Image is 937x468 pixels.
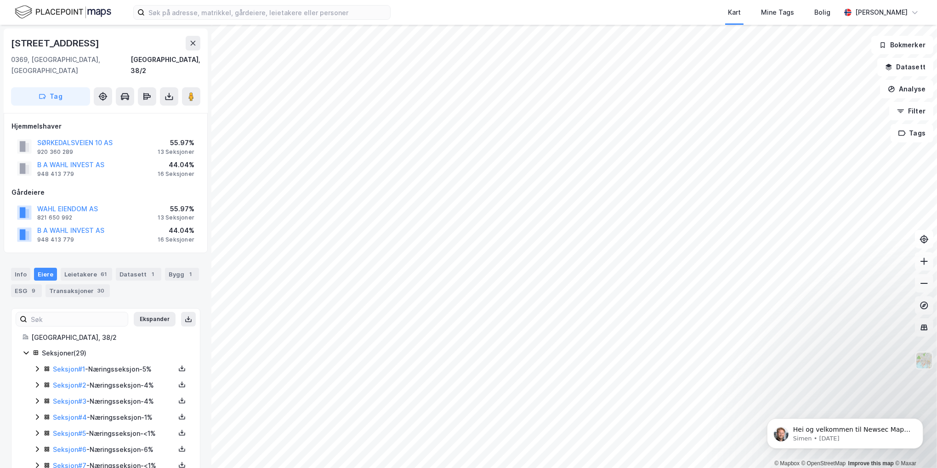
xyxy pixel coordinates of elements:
[11,121,200,132] div: Hjemmelshaver
[45,284,110,297] div: Transaksjoner
[34,268,57,281] div: Eiere
[53,428,175,439] div: - Næringsseksjon - <1%
[53,445,86,453] a: Seksjon#6
[774,460,800,467] a: Mapbox
[53,429,86,437] a: Seksjon#5
[11,36,101,51] div: [STREET_ADDRESS]
[158,148,194,156] div: 13 Seksjoner
[37,236,74,243] div: 948 413 779
[158,225,194,236] div: 44.04%
[53,413,87,421] a: Seksjon#4
[915,352,933,369] img: Z
[11,54,131,76] div: 0369, [GEOGRAPHIC_DATA], [GEOGRAPHIC_DATA]
[728,7,741,18] div: Kart
[29,286,38,295] div: 9
[27,312,128,326] input: Søk
[11,187,200,198] div: Gårdeiere
[31,332,189,343] div: [GEOGRAPHIC_DATA], 38/2
[855,7,908,18] div: [PERSON_NAME]
[148,270,158,279] div: 1
[42,348,189,359] div: Seksjoner ( 29 )
[158,137,194,148] div: 55.97%
[53,444,175,455] div: - Næringsseksjon - 6%
[53,380,175,391] div: - Næringsseksjon - 4%
[753,399,937,463] iframe: Intercom notifications message
[848,460,894,467] a: Improve this map
[814,7,830,18] div: Bolig
[61,268,112,281] div: Leietakere
[891,124,933,142] button: Tags
[871,36,933,54] button: Bokmerker
[11,87,90,106] button: Tag
[145,6,390,19] input: Søk på adresse, matrikkel, gårdeiere, leietakere eller personer
[96,286,106,295] div: 30
[37,170,74,178] div: 948 413 779
[131,54,200,76] div: [GEOGRAPHIC_DATA], 38/2
[53,396,175,407] div: - Næringsseksjon - 4%
[158,159,194,170] div: 44.04%
[880,80,933,98] button: Analyse
[134,312,176,327] button: Ekspander
[11,268,30,281] div: Info
[99,270,108,279] div: 61
[116,268,161,281] div: Datasett
[158,236,194,243] div: 16 Seksjoner
[158,214,194,221] div: 13 Seksjoner
[53,381,86,389] a: Seksjon#2
[53,412,175,423] div: - Næringsseksjon - 1%
[37,214,72,221] div: 821 650 992
[53,365,85,373] a: Seksjon#1
[186,270,195,279] div: 1
[801,460,846,467] a: OpenStreetMap
[165,268,199,281] div: Bygg
[37,148,73,156] div: 920 360 289
[761,7,794,18] div: Mine Tags
[877,58,933,76] button: Datasett
[53,397,86,405] a: Seksjon#3
[53,364,175,375] div: - Næringsseksjon - 5%
[15,4,111,20] img: logo.f888ab2527a4732fd821a326f86c7f29.svg
[11,284,42,297] div: ESG
[158,203,194,214] div: 55.97%
[158,170,194,178] div: 16 Seksjoner
[889,102,933,120] button: Filter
